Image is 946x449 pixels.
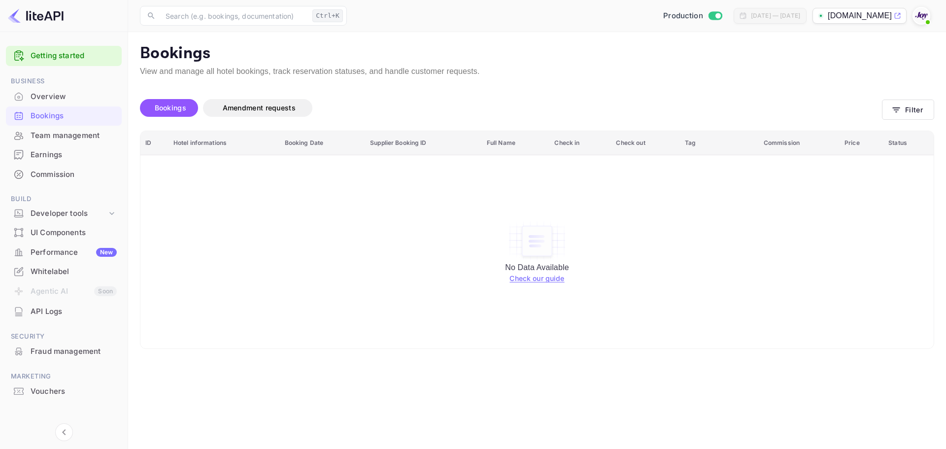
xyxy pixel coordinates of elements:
th: Full Name [482,131,550,155]
a: Whitelabel [6,262,122,280]
div: Performance [31,247,117,258]
th: Check in [549,131,611,155]
span: Build [6,194,122,205]
th: Hotel informations [169,131,280,155]
p: Bookings [140,44,934,64]
div: Vouchers [31,386,117,397]
div: PerformanceNew [6,243,122,262]
a: Vouchers [6,382,122,400]
a: PerformanceNew [6,243,122,261]
span: Bookings [155,104,186,112]
th: Tag [680,131,759,155]
span: Marketing [6,371,122,382]
a: Fraud management [6,342,122,360]
div: New [96,248,117,257]
div: API Logs [6,302,122,321]
button: Filter [882,100,934,120]
div: Earnings [31,149,117,161]
img: empty-state-table.svg [507,220,567,262]
div: [DATE] — [DATE] [751,11,800,20]
th: Booking Date [280,131,365,155]
div: Whitelabel [6,262,122,281]
img: LiteAPI logo [8,8,64,24]
input: Search (e.g. bookings, documentation) [160,6,308,26]
span: Production [663,10,703,22]
a: Overview [6,87,122,105]
div: Bookings [31,110,117,122]
a: Bookings [6,106,122,125]
a: Getting started [31,50,117,62]
div: Developer tools [31,208,107,219]
th: Check out [611,131,679,155]
div: Overview [31,91,117,103]
div: Earnings [6,145,122,165]
th: Price [840,131,883,155]
th: Commission [759,131,840,155]
table: booking table [140,131,934,348]
th: Status [883,131,934,155]
div: Ctrl+K [312,9,343,22]
div: Switch to Sandbox mode [659,10,726,22]
p: View and manage all hotel bookings, track reservation statuses, and handle customer requests. [140,66,934,77]
p: No Data Available [505,262,569,274]
button: Collapse navigation [55,423,73,441]
img: With Joy [913,8,929,24]
span: Business [6,76,122,87]
th: ID [140,131,169,155]
div: Team management [31,130,117,141]
div: Fraud management [6,342,122,361]
span: Security [6,331,122,342]
div: Bookings [6,106,122,126]
div: UI Components [6,223,122,242]
a: Earnings [6,145,122,164]
th: Supplier Booking ID [365,131,482,155]
div: Developer tools [6,205,122,222]
a: Commission [6,165,122,183]
p: [DOMAIN_NAME] [828,10,892,22]
div: Vouchers [6,382,122,401]
a: Check our guide [509,274,564,282]
div: UI Components [31,227,117,239]
div: Overview [6,87,122,106]
span: Amendment requests [223,104,296,112]
a: API Logs [6,302,122,320]
div: API Logs [31,306,117,317]
a: UI Components [6,223,122,242]
div: Whitelabel [31,266,117,277]
div: Commission [31,169,117,180]
div: Team management [6,126,122,145]
div: account-settings tabs [140,99,882,117]
div: Commission [6,165,122,184]
div: Getting started [6,46,122,66]
a: Team management [6,126,122,144]
div: Fraud management [31,346,117,357]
